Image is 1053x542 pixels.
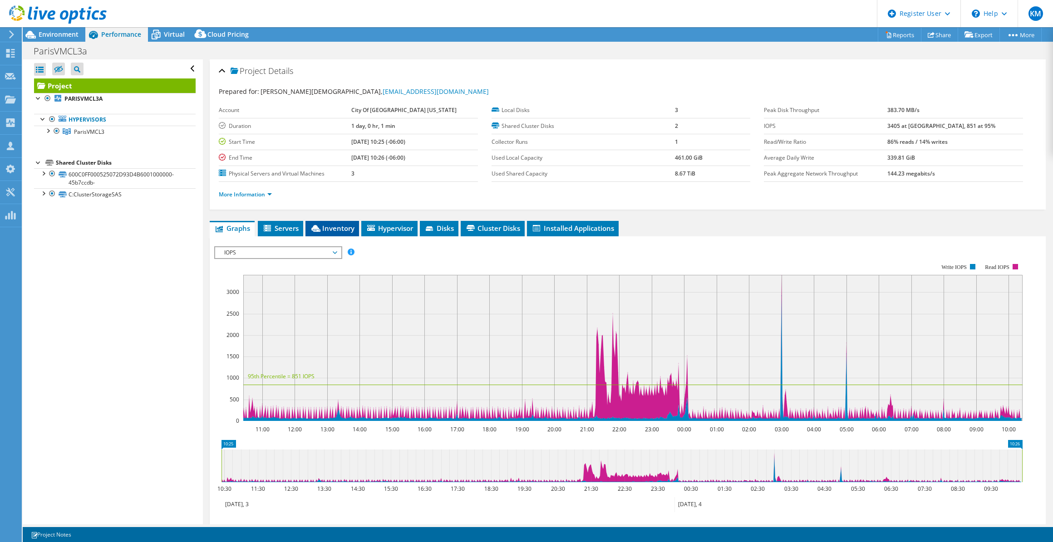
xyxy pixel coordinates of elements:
span: Disks [424,224,454,233]
text: 08:30 [951,485,965,493]
text: 19:30 [517,485,531,493]
text: 22:30 [618,485,632,493]
text: 21:00 [580,425,594,433]
label: Local Disks [492,106,675,115]
b: 3 [675,106,678,114]
text: 03:30 [784,485,798,493]
label: Read/Write Ratio [764,137,887,146]
a: PARISVMCL3A [34,93,196,105]
b: 383.70 MB/s [887,106,920,114]
text: 18:00 [482,425,497,433]
text: 13:00 [320,425,335,433]
text: 20:30 [551,485,565,493]
text: 10:30 [217,485,231,493]
text: 00:30 [684,485,698,493]
a: Reports [878,28,921,42]
span: IOPS [220,247,336,258]
text: 22:00 [612,425,626,433]
span: Graphs [214,224,250,233]
h1: ParisVMCL3a [30,46,101,56]
label: Collector Runs [492,137,675,146]
text: 00:00 [677,425,691,433]
label: Duration [219,122,351,131]
text: 14:00 [353,425,367,433]
a: Project Notes [25,529,78,540]
span: Cluster Disks [465,224,520,233]
a: Export [958,28,1000,42]
text: 06:30 [884,485,898,493]
a: 600C0FF000525072D93D4B6001000000-45b7ccdb- [34,168,196,188]
b: 86% reads / 14% writes [887,138,948,146]
text: 06:00 [872,425,886,433]
a: Share [921,28,958,42]
text: 500 [230,396,239,403]
text: 05:30 [851,485,865,493]
label: Average Daily Write [764,153,887,162]
span: Hypervisor [366,224,413,233]
text: 03:00 [775,425,789,433]
text: 14:30 [351,485,365,493]
span: Project [231,67,266,76]
label: Prepared for: [219,87,259,96]
text: 02:30 [751,485,765,493]
text: 0 [236,417,239,425]
span: [PERSON_NAME][DEMOGRAPHIC_DATA], [261,87,489,96]
text: 05:00 [840,425,854,433]
label: Used Shared Capacity [492,169,675,178]
text: 3000 [226,288,239,296]
b: 3 [351,170,354,177]
text: 16:00 [418,425,432,433]
label: IOPS [764,122,887,131]
text: Read IOPS [985,264,1010,270]
b: 8.67 TiB [675,170,695,177]
label: Peak Aggregate Network Throughput [764,169,887,178]
text: 15:00 [385,425,399,433]
b: 1 day, 0 hr, 1 min [351,122,395,130]
span: ParisVMCL3 [74,128,104,136]
text: 11:00 [256,425,270,433]
text: 2000 [226,331,239,339]
span: Servers [262,224,299,233]
text: 23:00 [645,425,659,433]
a: More Information [219,190,272,198]
text: 21:30 [584,485,598,493]
label: Physical Servers and Virtual Machines [219,169,351,178]
a: Project [34,78,196,93]
a: C:ClusterStorageSAS [34,188,196,200]
label: Start Time [219,137,351,146]
b: City Of [GEOGRAPHIC_DATA] [US_STATE] [351,106,457,114]
span: Inventory [310,224,354,233]
a: More [999,28,1042,42]
text: 09:00 [969,425,984,433]
text: 01:30 [718,485,732,493]
text: 1500 [226,352,239,360]
text: 12:00 [288,425,302,433]
a: [EMAIL_ADDRESS][DOMAIN_NAME] [383,87,489,96]
b: [DATE] 10:26 (-06:00) [351,154,405,161]
text: 02:00 [742,425,756,433]
text: 04:30 [817,485,832,493]
b: 1 [675,138,678,146]
text: Write IOPS [941,264,967,270]
text: 20:00 [547,425,561,433]
b: 339.81 GiB [887,154,915,161]
text: 12:30 [284,485,298,493]
text: 04:00 [807,425,821,433]
text: 13:30 [317,485,331,493]
b: PARISVMCL3A [64,95,103,103]
b: 461.00 GiB [675,154,703,161]
text: 11:30 [251,485,265,493]
text: 01:00 [710,425,724,433]
text: 08:00 [937,425,951,433]
b: 2 [675,122,678,130]
text: 15:30 [384,485,398,493]
label: Account [219,106,351,115]
text: 95th Percentile = 851 IOPS [248,372,315,380]
text: 23:30 [651,485,665,493]
text: 19:00 [515,425,529,433]
span: Virtual [164,30,185,39]
span: Cloud Pricing [207,30,249,39]
text: 16:30 [418,485,432,493]
a: Hypervisors [34,114,196,126]
span: KM [1028,6,1043,21]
